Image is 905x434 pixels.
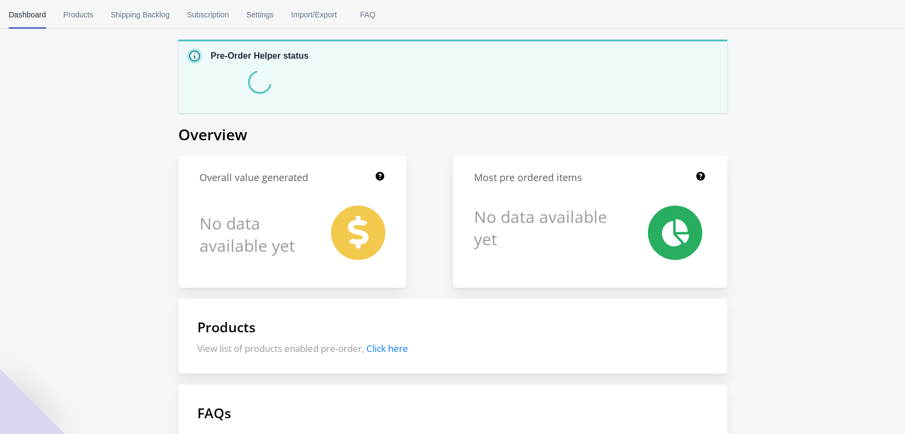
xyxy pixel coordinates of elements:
h1: Most pre ordered items [474,171,582,184]
p: Pre-Order Helper status [211,49,309,63]
span: Products [64,1,93,29]
p: View list of products enabled pre-order, [197,342,708,355]
span: Click here [366,342,408,355]
span: Shipping Backlog [111,1,170,29]
h1: Overall value generated [199,171,308,184]
span: Subscription [187,1,229,29]
span: Settings [246,1,274,29]
span: Import/Export [291,1,337,29]
h1: Products [197,318,708,336]
h1: No data available yet [199,206,308,263]
h1: Overview [178,124,727,145]
span: Dashboard [9,1,46,29]
span: FAQ [354,1,382,29]
h1: No data available yet [474,206,609,250]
